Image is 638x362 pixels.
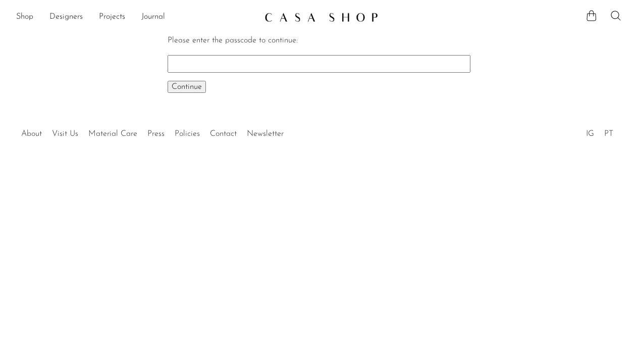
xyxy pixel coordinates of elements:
a: Shop [16,11,33,24]
a: Material Care [88,130,137,138]
a: Contact [210,130,237,138]
button: Continue [168,81,206,93]
a: Journal [141,11,165,24]
nav: Desktop navigation [16,9,256,26]
a: Visit Us [52,130,78,138]
a: IG [586,130,594,138]
a: Press [147,130,165,138]
a: About [21,130,42,138]
ul: NEW HEADER MENU [16,9,256,26]
a: PT [604,130,613,138]
a: Projects [99,11,125,24]
ul: Quick links [16,122,289,141]
ul: Social Medias [581,122,618,141]
a: Designers [49,11,83,24]
a: Policies [175,130,200,138]
label: Please enter the passcode to continue: [168,36,298,44]
span: Continue [172,83,202,91]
